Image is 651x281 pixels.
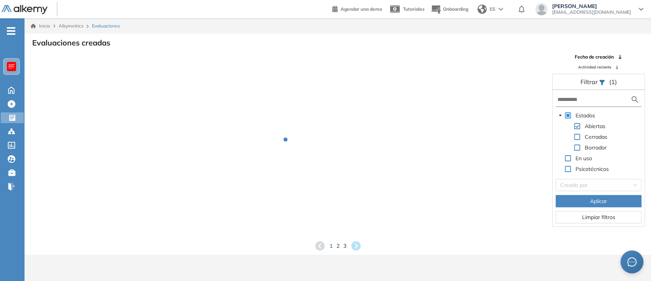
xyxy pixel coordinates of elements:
[574,154,594,163] span: En uso
[32,38,110,47] h3: Evaluaciones creadas
[580,78,599,86] span: Filtrar
[590,197,607,205] span: Aplicar
[609,77,617,86] span: (1)
[578,64,611,70] span: Actividad reciente
[92,23,120,29] span: Evaluaciones
[556,211,641,223] button: Limpiar filtros
[583,132,609,141] span: Cerradas
[575,54,614,60] span: Fecha de creación
[574,164,610,174] span: Psicotécnicos
[585,133,607,140] span: Cerradas
[556,195,641,207] button: Aplicar
[443,6,468,12] span: Onboarding
[574,111,597,120] span: Estados
[332,4,382,13] a: Agendar una demo
[585,144,607,151] span: Borrador
[431,1,468,18] button: Onboarding
[59,23,84,29] span: Alkymetrics
[576,166,609,172] span: Psicotécnicos
[343,242,346,250] span: 3
[630,95,640,104] img: search icon
[341,6,382,12] span: Agendar una demo
[558,114,562,117] span: caret-down
[552,3,631,9] span: [PERSON_NAME]
[2,5,48,15] img: Logo
[7,30,15,32] i: -
[576,112,595,119] span: Estados
[583,122,607,131] span: Abiertas
[582,213,615,221] span: Limpiar filtros
[403,6,425,12] span: Tutoriales
[552,9,631,15] span: [EMAIL_ADDRESS][DOMAIN_NAME]
[31,23,50,29] a: Inicio
[336,242,339,250] span: 2
[490,6,495,13] span: ES
[8,63,15,70] img: https://assets.alkemy.org/workspaces/620/d203e0be-08f6-444b-9eae-a92d815a506f.png
[330,242,333,250] span: 1
[627,257,636,266] span: message
[583,143,608,152] span: Borrador
[585,123,605,130] span: Abiertas
[576,155,592,162] span: En uso
[498,8,503,11] img: arrow
[477,5,487,14] img: world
